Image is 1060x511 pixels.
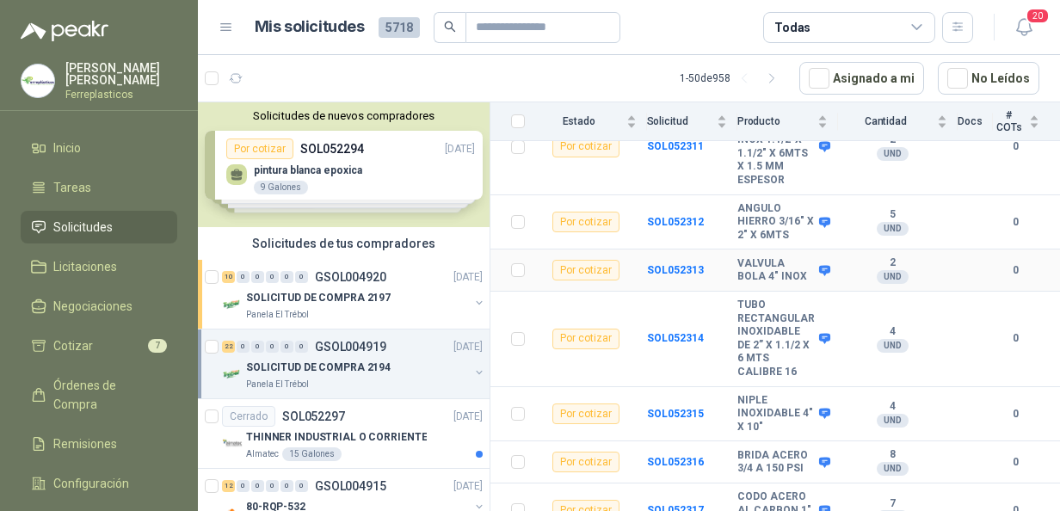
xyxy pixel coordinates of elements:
[65,89,177,100] p: Ferreplasticos
[379,17,420,38] span: 5718
[198,227,490,260] div: Solicitudes de tus compradores
[53,178,91,197] span: Tareas
[222,480,235,492] div: 12
[21,428,177,460] a: Remisiones
[222,406,275,427] div: Cerrado
[737,102,838,141] th: Producto
[838,400,947,414] b: 4
[21,290,177,323] a: Negociaciones
[222,434,243,454] img: Company Logo
[282,447,342,461] div: 15 Galones
[21,467,177,500] a: Configuración
[21,171,177,204] a: Tareas
[993,330,1039,347] b: 0
[647,102,737,141] th: Solicitud
[838,115,934,127] span: Cantidad
[222,336,486,391] a: 22 0 0 0 0 0 GSOL004919[DATE] Company LogoSOLICITUD DE COMPRA 2194Panela El Trébol
[280,341,293,353] div: 0
[266,341,279,353] div: 0
[295,480,308,492] div: 0
[552,137,619,157] div: Por cotizar
[148,339,167,353] span: 7
[251,341,264,353] div: 0
[647,456,704,468] a: SOL052316
[280,480,293,492] div: 0
[295,341,308,353] div: 0
[237,480,250,492] div: 0
[1008,12,1039,43] button: 20
[737,107,815,188] b: TUBO CUADRADO INOX 1.1/2"X 1.1/2" X 6MTS X 1.5 MM ESPESOR
[838,448,947,462] b: 8
[53,474,129,493] span: Configuración
[237,341,250,353] div: 0
[938,62,1039,95] button: No Leídos
[266,271,279,283] div: 0
[251,480,264,492] div: 0
[993,406,1039,422] b: 0
[53,376,161,414] span: Órdenes de Compra
[647,216,704,228] b: SOL052312
[877,339,909,353] div: UND
[295,271,308,283] div: 0
[53,336,93,355] span: Cotizar
[552,212,619,232] div: Por cotizar
[877,414,909,428] div: UND
[21,211,177,243] a: Solicitudes
[647,115,713,127] span: Solicitud
[222,364,243,385] img: Company Logo
[251,271,264,283] div: 0
[774,18,810,37] div: Todas
[877,270,909,284] div: UND
[993,139,1039,155] b: 0
[255,15,365,40] h1: Mis solicitudes
[737,115,814,127] span: Producto
[647,408,704,420] b: SOL052315
[552,452,619,472] div: Por cotizar
[246,378,309,391] p: Panela El Trébol
[647,264,704,276] a: SOL052313
[315,341,386,353] p: GSOL004919
[453,478,483,495] p: [DATE]
[53,218,113,237] span: Solicitudes
[205,109,483,122] button: Solicitudes de nuevos compradores
[993,214,1039,231] b: 0
[535,115,623,127] span: Estado
[65,62,177,86] p: [PERSON_NAME] [PERSON_NAME]
[838,497,947,511] b: 7
[877,462,909,476] div: UND
[838,208,947,222] b: 5
[21,369,177,421] a: Órdenes de Compra
[315,271,386,283] p: GSOL004920
[993,262,1039,279] b: 0
[535,102,647,141] th: Estado
[222,267,486,322] a: 10 0 0 0 0 0 GSOL004920[DATE] Company LogoSOLICITUD DE COMPRA 2197Panela El Trébol
[53,297,132,316] span: Negociaciones
[877,222,909,236] div: UND
[453,409,483,425] p: [DATE]
[246,429,427,446] p: THINNER INDUSTRIAL O CORRIENTE
[22,65,54,97] img: Company Logo
[222,271,235,283] div: 10
[552,329,619,349] div: Por cotizar
[993,454,1039,471] b: 0
[21,250,177,283] a: Licitaciones
[958,102,993,141] th: Docs
[1026,8,1050,24] span: 20
[453,339,483,355] p: [DATE]
[647,140,704,152] a: SOL052311
[246,290,391,306] p: SOLICITUD DE COMPRA 2197
[453,269,483,286] p: [DATE]
[993,109,1026,133] span: # COTs
[737,299,815,379] b: TUBO RECTANGULAR INOXIDABLE DE 2” X 1.1/2 X 6 MTS CALIBRE 16
[838,256,947,270] b: 2
[53,434,117,453] span: Remisiones
[53,139,81,157] span: Inicio
[266,480,279,492] div: 0
[246,447,279,461] p: Almatec
[21,329,177,362] a: Cotizar7
[838,102,958,141] th: Cantidad
[737,394,815,434] b: NIPLE INOXIDABLE 4" X 10"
